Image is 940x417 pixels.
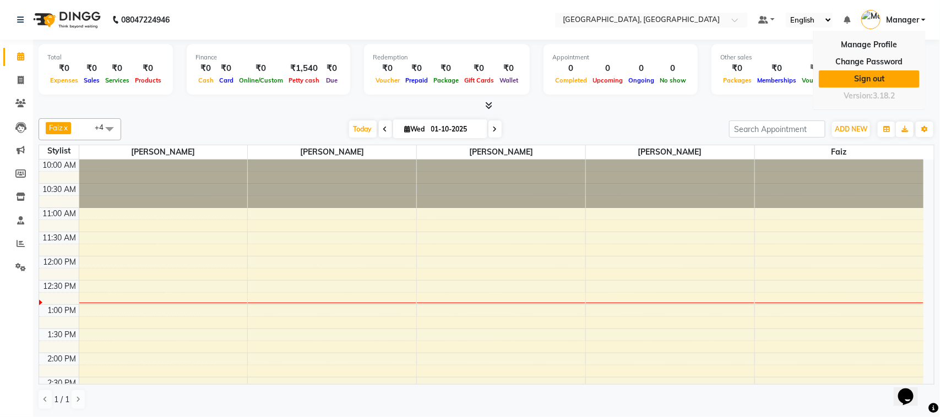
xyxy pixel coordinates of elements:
div: 1:00 PM [46,305,79,316]
div: 12:00 PM [41,256,79,268]
span: [PERSON_NAME] [586,145,754,159]
div: Stylist [39,145,79,157]
span: Faiz [755,145,923,159]
div: ₹0 [47,62,81,75]
span: Online/Custom [236,76,286,84]
span: Wed [402,125,428,133]
b: 08047224946 [121,4,170,35]
div: ₹0 [403,62,431,75]
div: 10:00 AM [41,160,79,171]
img: Manager [861,10,881,29]
a: Manage Profile [819,36,920,53]
div: ₹0 [216,62,236,75]
span: No show [657,76,689,84]
span: Faiz [49,123,63,132]
span: Ongoing [626,76,657,84]
span: Prepaid [403,76,431,84]
div: ₹0 [81,62,102,75]
div: Version:3.18.2 [819,88,920,104]
div: ₹0 [102,62,132,75]
img: logo [28,4,104,35]
span: +4 [95,123,112,131]
input: 2025-10-01 [428,121,483,138]
span: Products [132,76,164,84]
div: 11:30 AM [41,232,79,244]
div: 0 [590,62,626,75]
div: Finance [195,53,341,62]
span: ADD NEW [835,125,867,133]
div: 0 [552,62,590,75]
a: Sign out [819,70,920,87]
div: 12:30 PM [41,281,79,292]
div: ₹0 [132,62,164,75]
div: 1:30 PM [46,329,79,341]
div: ₹0 [431,62,461,75]
span: Card [216,76,236,84]
div: 11:00 AM [41,208,79,220]
div: 2:00 PM [46,353,79,365]
span: Completed [552,76,590,84]
div: ₹0 [799,62,832,75]
div: 10:30 AM [41,184,79,195]
span: Memberships [754,76,799,84]
div: ₹0 [236,62,286,75]
span: Upcoming [590,76,626,84]
span: Voucher [373,76,403,84]
div: ₹1,540 [286,62,322,75]
div: ₹0 [195,62,216,75]
span: Wallet [497,76,521,84]
span: 1 / 1 [54,394,69,405]
a: Change Password [819,53,920,70]
span: Petty cash [286,76,322,84]
div: Total [47,53,164,62]
span: Due [323,76,340,84]
span: [PERSON_NAME] [248,145,416,159]
div: ₹0 [754,62,799,75]
div: ₹0 [322,62,341,75]
span: Expenses [47,76,81,84]
button: ADD NEW [832,122,870,137]
span: Sales [81,76,102,84]
span: Gift Cards [461,76,497,84]
span: Vouchers [799,76,832,84]
div: 2:30 PM [46,377,79,389]
div: 0 [626,62,657,75]
span: Cash [195,76,216,84]
span: [PERSON_NAME] [79,145,248,159]
div: ₹0 [461,62,497,75]
div: 0 [657,62,689,75]
span: Package [431,76,461,84]
span: Services [102,76,132,84]
span: Today [349,120,377,138]
iframe: chat widget [894,373,929,406]
div: ₹0 [373,62,403,75]
a: x [63,123,68,132]
input: Search Appointment [729,120,825,138]
div: ₹0 [497,62,521,75]
span: Manager [886,14,919,26]
span: Packages [720,76,754,84]
div: Appointment [552,53,689,62]
div: Redemption [373,53,521,62]
span: [PERSON_NAME] [417,145,585,159]
div: ₹0 [720,62,754,75]
div: Other sales [720,53,899,62]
